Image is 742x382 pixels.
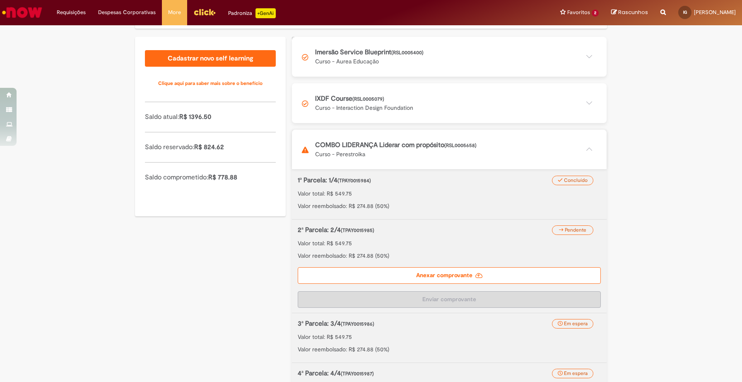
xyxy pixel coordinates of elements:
p: Saldo reservado: [145,143,276,152]
span: Rascunhos [618,8,648,16]
span: R$ 1396.50 [179,113,211,121]
span: [PERSON_NAME] [694,9,736,16]
p: Valor reembolsado: R$ 274.88 (50%) [298,345,601,353]
p: 1ª Parcela: 1/4 [298,176,557,185]
span: R$ 824.62 [194,143,224,151]
span: Despesas Corporativas [98,8,156,17]
label: Anexar comprovante [298,267,601,284]
div: Padroniza [228,8,276,18]
p: 4ª Parcela: 4/4 [298,369,557,378]
p: Saldo atual: [145,112,276,122]
p: Valor reembolsado: R$ 274.88 (50%) [298,202,601,210]
p: 2ª Parcela: 2/4 [298,225,557,235]
img: ServiceNow [1,4,43,21]
span: Pendente [565,227,586,233]
span: IG [683,10,687,15]
span: (TPAY0015986) [341,321,374,327]
a: Cadastrar novo self learning [145,50,276,67]
span: 2 [592,10,599,17]
span: R$ 778.88 [208,173,237,181]
span: Concluído [564,177,588,184]
p: 3ª Parcela: 3/4 [298,319,557,329]
p: +GenAi [255,8,276,18]
img: click_logo_yellow_360x200.png [193,6,216,18]
p: Saldo comprometido: [145,173,276,182]
span: More [168,8,181,17]
span: Em espera [564,370,588,377]
a: Rascunhos [611,9,648,17]
p: Valor reembolsado: R$ 274.88 (50%) [298,251,601,260]
span: Favoritos [567,8,590,17]
span: (TPAY0015987) [341,370,374,377]
p: Valor total: R$ 549.75 [298,333,601,341]
span: Em espera [564,320,588,327]
span: (TPAY0015984) [337,177,371,184]
p: Valor total: R$ 549.75 [298,189,601,198]
a: Clique aqui para saber mais sobre o benefício [145,75,276,92]
span: (TPAY0015985) [341,227,374,234]
p: Valor total: R$ 549.75 [298,239,601,247]
span: Requisições [57,8,86,17]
